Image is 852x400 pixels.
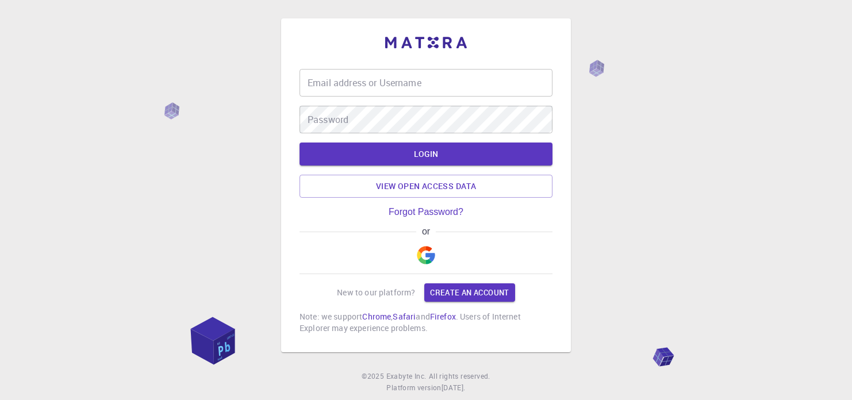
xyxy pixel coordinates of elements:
a: View open access data [300,175,552,198]
a: Create an account [424,283,515,302]
a: Chrome [362,311,391,322]
span: © 2025 [362,371,386,382]
a: Forgot Password? [389,207,463,217]
span: Platform version [386,382,441,394]
span: Exabyte Inc. [386,371,427,380]
span: [DATE] . [442,383,466,392]
button: LOGIN [300,143,552,166]
p: New to our platform? [337,287,415,298]
a: Safari [393,311,416,322]
span: or [416,226,435,237]
p: Note: we support , and . Users of Internet Explorer may experience problems. [300,311,552,334]
span: All rights reserved. [429,371,490,382]
img: Google [417,246,435,264]
a: Firefox [430,311,456,322]
a: Exabyte Inc. [386,371,427,382]
a: [DATE]. [442,382,466,394]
